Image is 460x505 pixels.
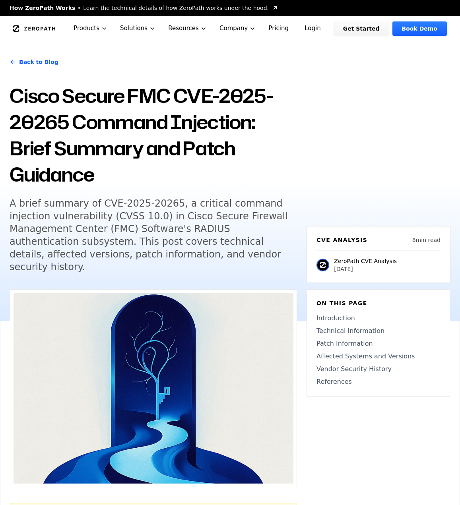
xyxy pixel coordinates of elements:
button: Solutions [114,16,162,41]
p: ZeroPath CVE Analysis [334,257,397,265]
a: Technical Information [316,326,440,336]
h5: A brief summary of CVE-2025-20265, a critical command injection vulnerability (CVSS 10.0) in Cisc... [10,197,297,273]
img: Cisco Secure FMC CVE-2025-20265 Command Injection: Brief Summary and Patch Guidance [14,293,293,484]
h6: On this page [316,299,440,307]
a: Get Started [334,21,389,36]
span: How ZeroPath Works [10,4,75,12]
button: Company [213,16,262,41]
a: Login [295,21,330,36]
a: Pricing [262,16,295,41]
a: How ZeroPath WorksLearn the technical details of how ZeroPath works under the hood. [10,4,278,12]
a: Affected Systems and Versions [316,352,440,361]
p: [DATE] [334,265,397,273]
h1: Cisco Secure FMC CVE-2025-20265 Command Injection: Brief Summary and Patch Guidance [10,83,297,188]
span: Learn the technical details of how ZeroPath works under the hood. [83,4,269,12]
a: Patch Information [316,339,440,348]
img: ZeroPath CVE Analysis [316,259,329,271]
p: 8 min read [412,236,441,244]
a: References [316,377,440,387]
button: Products [67,16,114,41]
button: Resources [162,16,213,41]
a: Back to Blog [10,51,58,73]
a: Introduction [316,313,440,323]
a: Vendor Security History [316,364,440,374]
h6: CVE Analysis [316,236,367,244]
a: Book Demo [392,21,447,36]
